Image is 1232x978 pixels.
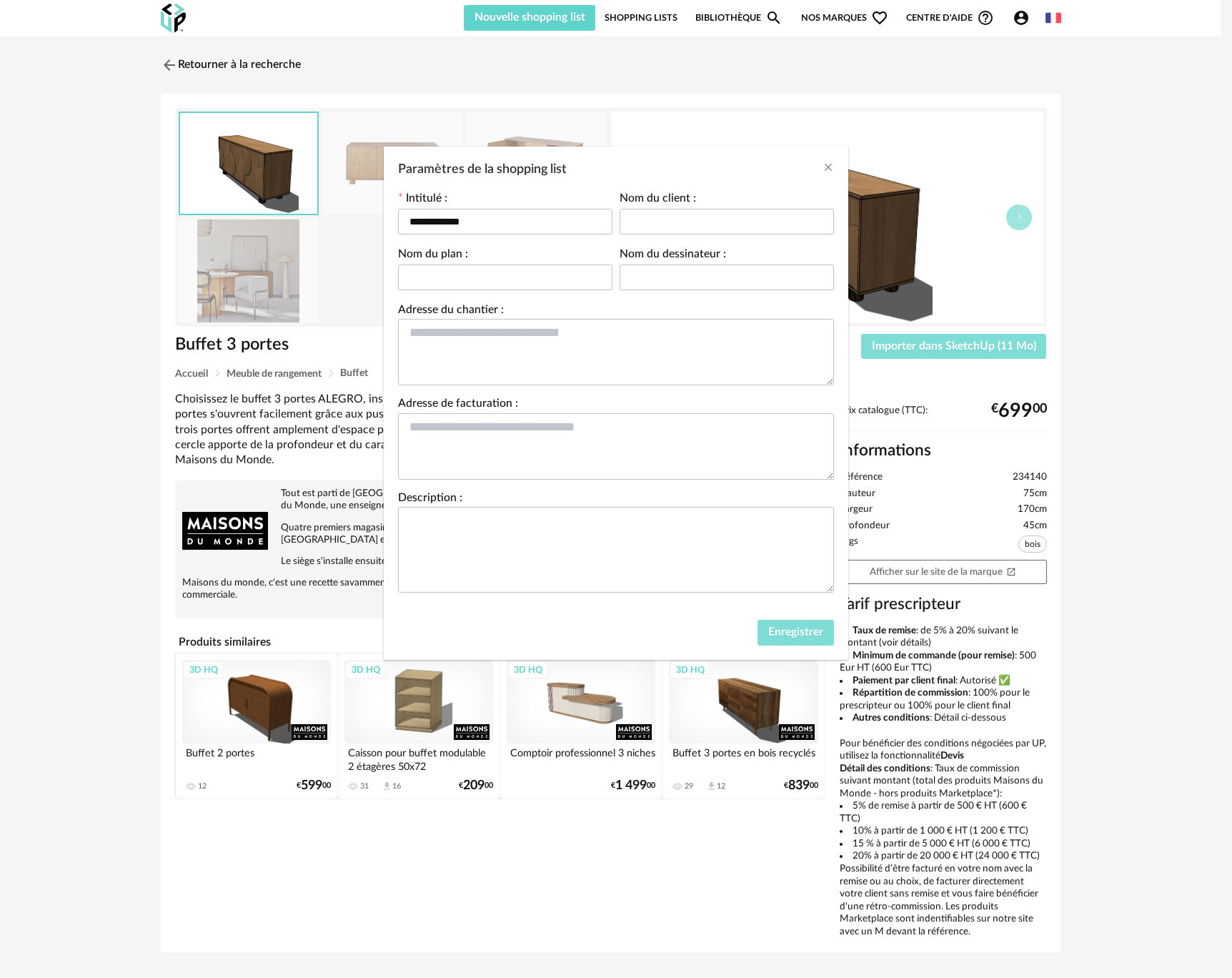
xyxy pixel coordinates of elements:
[398,193,447,207] label: Intitulé :
[823,161,834,176] button: Close
[757,620,834,646] button: Enregistrer
[398,398,518,413] label: Adresse de facturation :
[398,249,468,263] label: Nom du plan :
[768,626,823,638] span: Enregistrer
[398,305,504,319] label: Adresse du chantier :
[620,249,726,263] label: Nom du dessinateur :
[398,163,567,176] span: Paramètres de la shopping list
[398,493,462,507] label: Description :
[384,147,848,659] div: Paramètres de la shopping list
[620,193,696,207] label: Nom du client :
